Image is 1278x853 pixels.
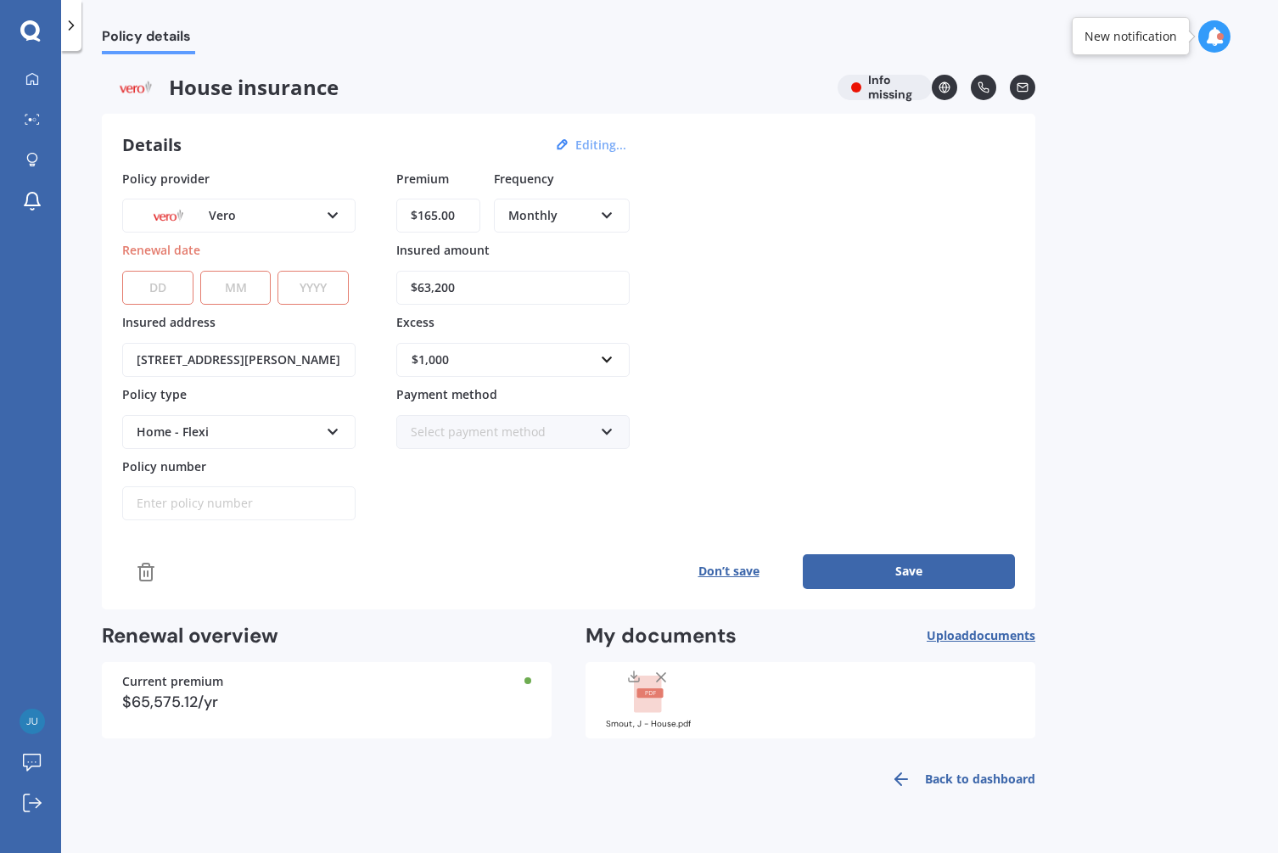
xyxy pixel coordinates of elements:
button: Save [803,554,1015,588]
a: Back to dashboard [881,759,1035,800]
span: House insurance [102,75,824,100]
span: Payment method [396,386,497,402]
h2: My documents [586,623,737,649]
img: Vero.png [102,75,169,100]
div: Select payment method [411,423,593,441]
span: Excess [396,314,434,330]
span: Policy number [122,457,206,474]
h2: Renewal overview [102,623,552,649]
img: Vero.png [137,204,199,227]
div: New notification [1085,28,1177,45]
button: Uploaddocuments [927,623,1035,649]
input: Enter amount [396,271,630,305]
img: 5a021d5360f8c25fe422510cb610bbe0 [20,709,45,734]
button: Don’t save [654,554,803,588]
div: Monthly [508,206,593,225]
span: Renewal date [122,242,200,258]
div: Home - Flexi [137,423,319,441]
h3: Details [122,134,182,156]
span: Frequency [494,170,554,186]
span: documents [969,627,1035,643]
span: Policy type [122,386,187,402]
button: Editing... [570,137,631,153]
input: Enter address [122,343,356,377]
span: Premium [396,170,449,186]
span: Insured amount [396,242,490,258]
span: Policy provider [122,170,210,186]
div: $1,000 [412,351,594,369]
div: Vero [137,206,319,225]
span: Insured address [122,314,216,330]
div: Current premium [122,676,531,687]
input: Enter policy number [122,486,356,520]
span: Upload [927,629,1035,643]
input: Enter amount [396,199,480,233]
div: $65,575.12/yr [122,694,531,710]
span: Policy details [102,28,195,51]
div: Smout, J - House.pdf [606,720,691,728]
